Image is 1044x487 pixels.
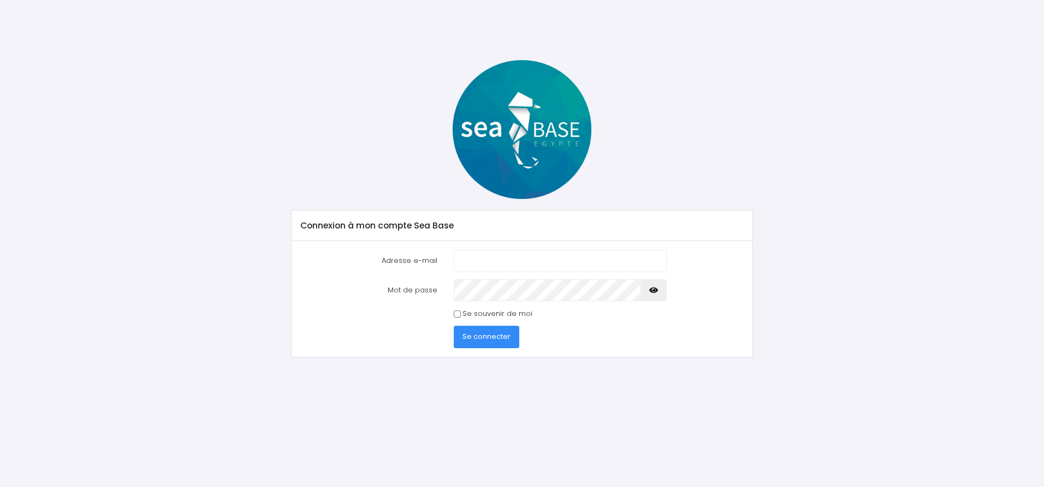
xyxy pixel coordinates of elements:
[454,326,519,348] button: Se connecter
[462,331,511,342] span: Se connecter
[293,279,446,301] label: Mot de passe
[292,210,752,241] div: Connexion à mon compte Sea Base
[462,308,532,319] label: Se souvenir de moi
[293,250,446,272] label: Adresse e-mail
